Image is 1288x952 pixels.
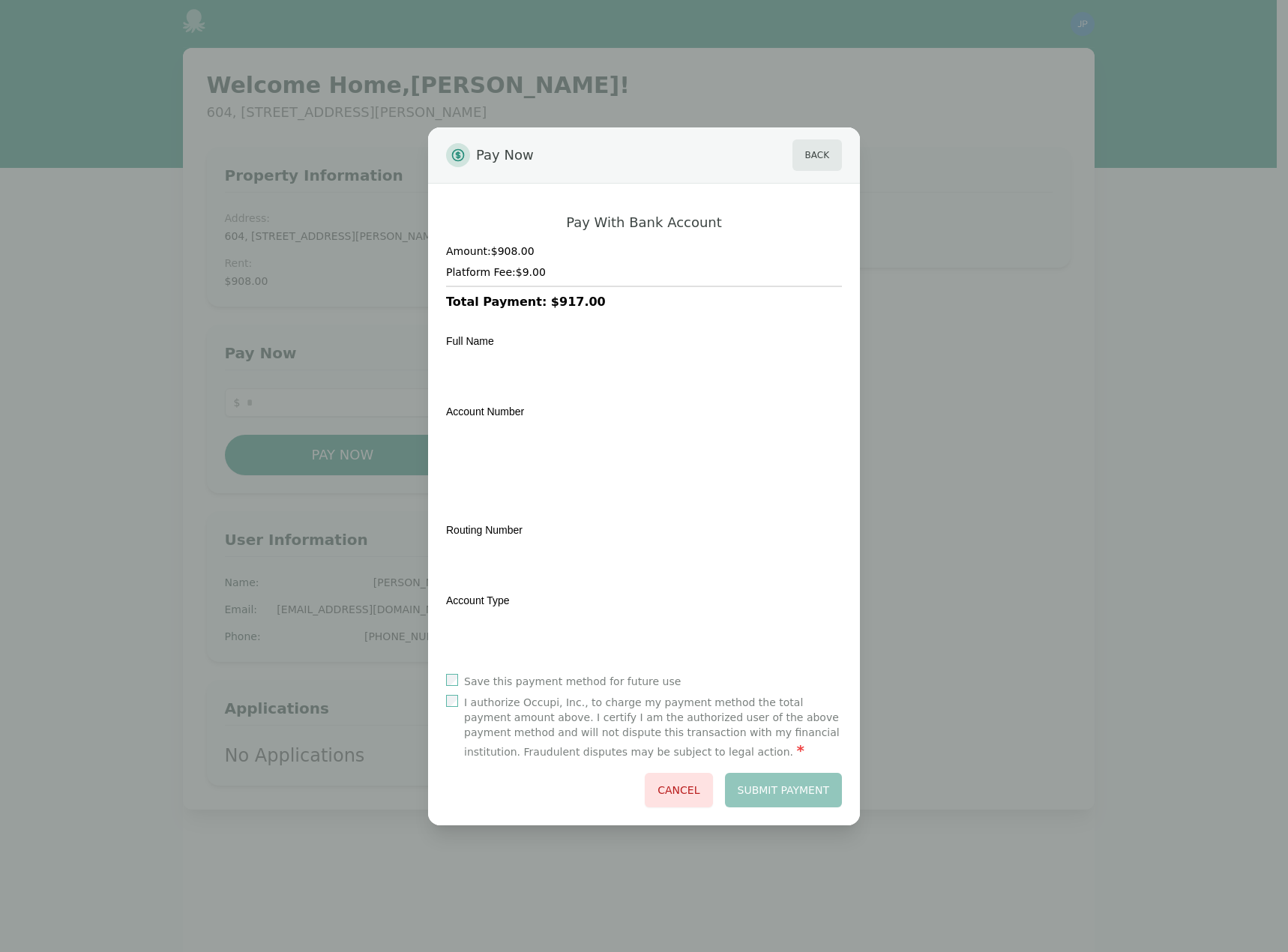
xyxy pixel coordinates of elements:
label: Account Type [446,594,510,606]
label: I authorize Occupi, Inc., to charge my payment method the total payment amount above. I certify I... [464,695,842,761]
h3: Total Payment: $917.00 [446,293,842,311]
h4: Platform Fee: $9.00 [446,265,842,280]
button: Back [792,139,842,171]
label: Account Number [446,406,524,418]
label: Save this payment method for future use [464,674,681,689]
span: Pay Now [476,139,534,171]
h2: Pay With Bank Account [566,214,722,232]
h4: Amount: $908.00 [446,244,842,259]
button: Cancel [645,773,712,807]
label: Routing Number [446,524,523,536]
label: Full Name [446,335,494,347]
